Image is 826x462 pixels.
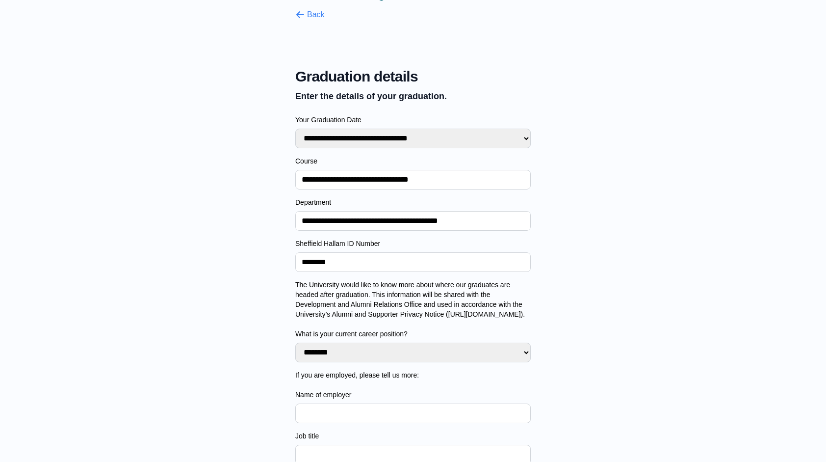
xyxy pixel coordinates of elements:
label: Your Graduation Date [295,115,531,125]
label: Sheffield Hallam ID Number [295,239,531,248]
button: Back [295,9,325,21]
label: If you are employed, please tell us more: Name of employer [295,370,531,400]
label: The University would like to know more about where our graduates are headed after graduation. Thi... [295,280,531,339]
span: Graduation details [295,68,531,85]
label: Course [295,156,531,166]
label: Job title [295,431,531,441]
label: Department [295,197,531,207]
p: Enter the details of your graduation. [295,89,531,103]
